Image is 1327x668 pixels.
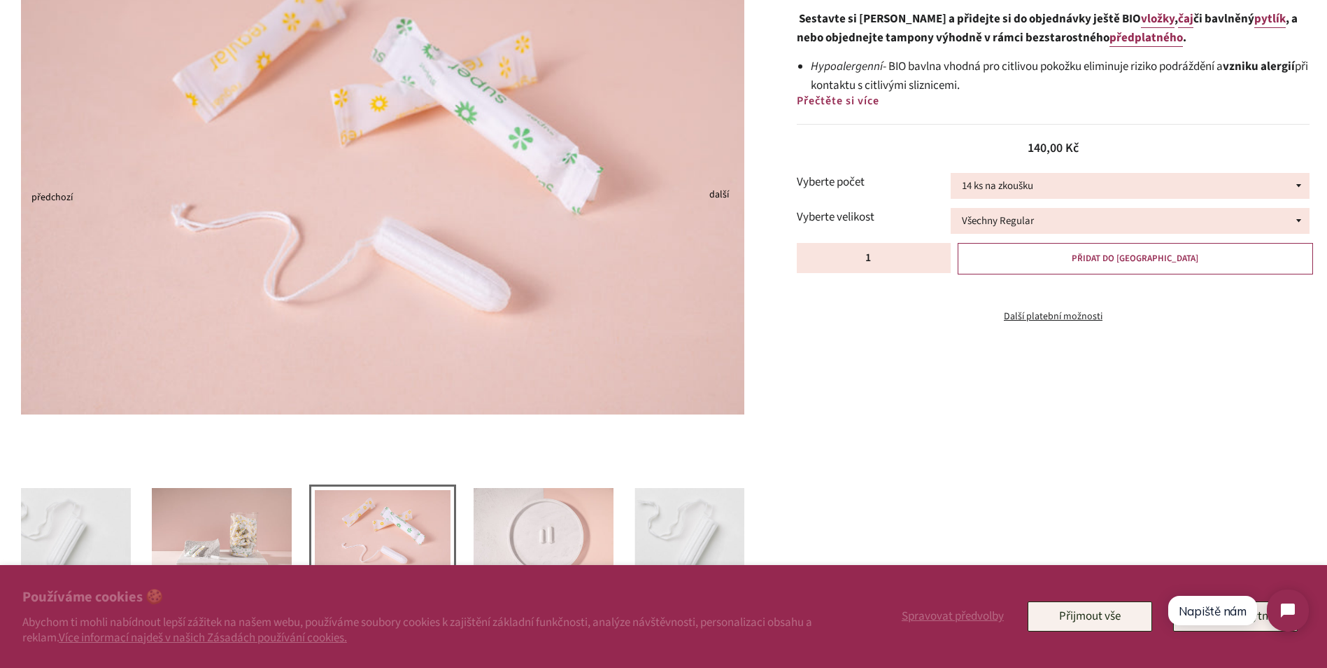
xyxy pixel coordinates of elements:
[811,57,1310,95] li: - BIO bavlna vhodná pro citlivou pokožku eliminuje riziko podráždění a
[797,208,951,227] label: Vyberte velikost
[709,195,716,197] button: Next
[1155,578,1321,643] iframe: Tidio Chat
[634,488,762,586] img: Tampon-White_400x.jpg
[59,629,347,646] a: Více informací najdeš v našich Zásadách používání cookies.
[958,243,1313,274] button: PŘIDAT DO [GEOGRAPHIC_DATA]
[152,488,292,586] img: TER07008_nahled_cfd02d5d-4436-44de-82e2-ee22d3490172_400x.jpg
[1072,252,1198,265] span: PŘIDAT DO [GEOGRAPHIC_DATA]
[1254,11,1286,28] a: pytlík
[1109,29,1183,47] a: předplatného
[315,490,450,584] img: TER06099_nahled_400x.jpg
[1223,58,1295,75] b: vzniku alergií
[22,615,835,646] p: Abychom ti mohli nabídnout lepší zážitek na našem webu, používáme soubory cookies k zajištění zák...
[899,601,1007,631] button: Spravovat předvolby
[1178,11,1193,28] a: čaj
[902,608,1004,625] span: Spravovat předvolby
[797,11,1298,47] strong: Sestavte si [PERSON_NAME] a přidejte si do objednávky ještě BIO , či bavlněný , a nebo objednejte...
[474,488,613,586] img: TER07052_nahled_b277e6ec-631b-4977-b713-1cc67850f895_400x.jpg
[1028,139,1079,157] span: 140,00 Kč
[797,93,879,109] span: Přečtěte si více
[1028,601,1152,631] button: Přijmout vše
[22,587,835,608] h2: Používáme cookies 🍪
[797,309,1310,325] a: Další platební možnosti
[811,58,883,75] em: Hypoalergenní
[1141,11,1175,28] a: vložky
[31,197,38,200] button: Previous
[3,488,131,586] img: Tampon-White_400x.jpg
[797,173,951,192] label: Vyberte počet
